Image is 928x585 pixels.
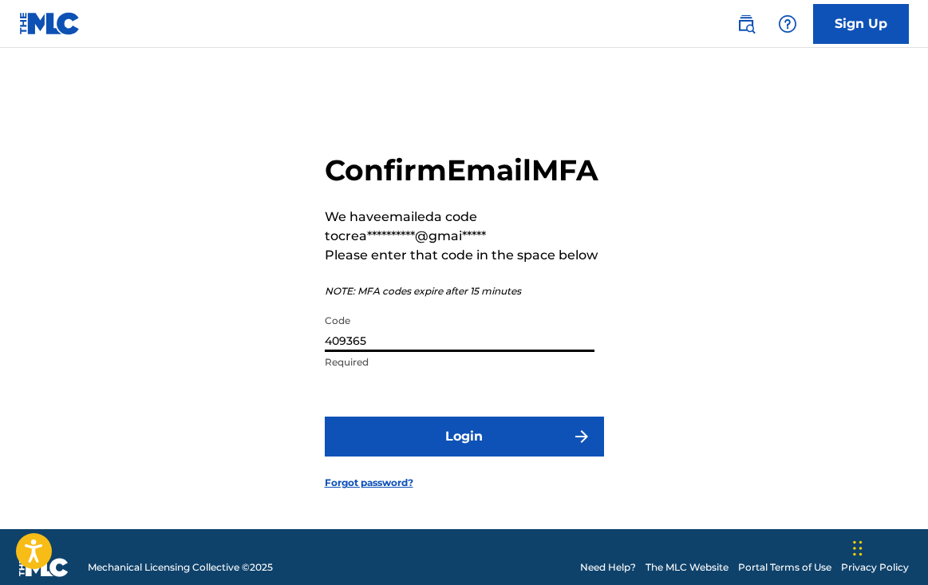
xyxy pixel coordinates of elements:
[772,8,804,40] div: Help
[325,355,594,370] p: Required
[848,508,928,585] div: Widget de chat
[853,524,863,572] div: Glisser
[325,152,604,188] h2: Confirm Email MFA
[325,246,604,265] p: Please enter that code in the space below
[325,476,413,490] a: Forgot password?
[19,12,81,35] img: MLC Logo
[88,560,273,575] span: Mechanical Licensing Collective © 2025
[646,560,729,575] a: The MLC Website
[841,560,909,575] a: Privacy Policy
[813,4,909,44] a: Sign Up
[572,427,591,446] img: f7272a7cc735f4ea7f67.svg
[19,558,69,577] img: logo
[738,560,831,575] a: Portal Terms of Use
[848,508,928,585] iframe: Chat Widget
[580,560,636,575] a: Need Help?
[778,14,797,34] img: help
[325,417,604,457] button: Login
[325,284,604,298] p: NOTE: MFA codes expire after 15 minutes
[730,8,762,40] a: Public Search
[736,14,756,34] img: search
